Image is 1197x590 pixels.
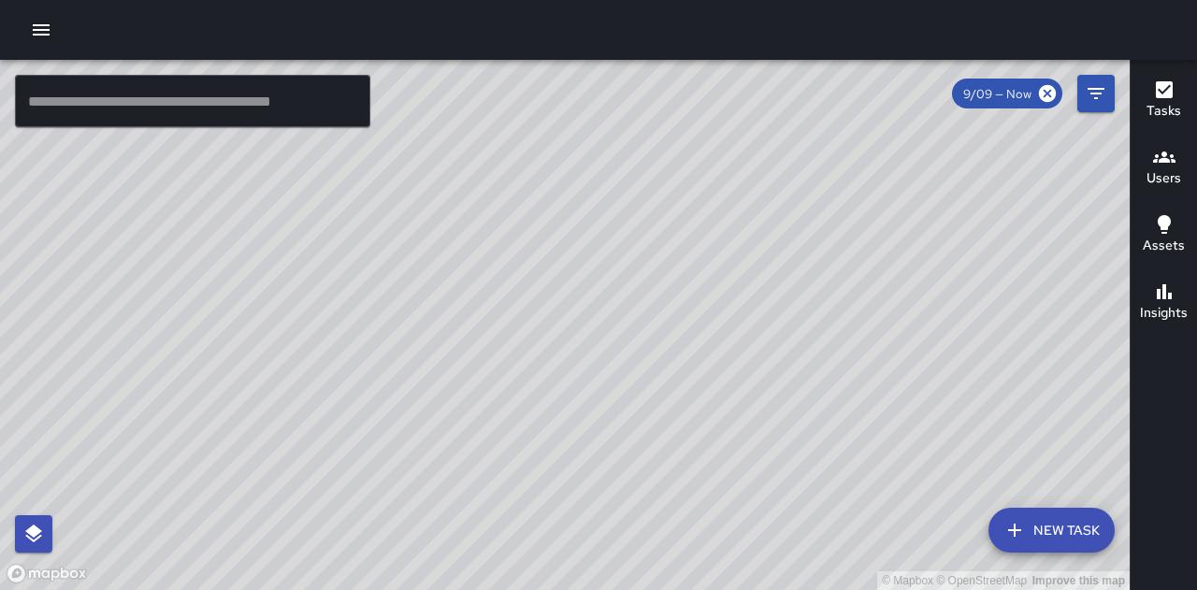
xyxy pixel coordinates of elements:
[1131,202,1197,269] button: Assets
[952,79,1062,108] div: 9/09 — Now
[1147,168,1181,189] h6: Users
[1131,269,1197,337] button: Insights
[1143,236,1185,256] h6: Assets
[952,86,1043,102] span: 9/09 — Now
[1147,101,1181,122] h6: Tasks
[988,508,1115,553] button: New Task
[1140,303,1188,324] h6: Insights
[1131,135,1197,202] button: Users
[1131,67,1197,135] button: Tasks
[1077,75,1115,112] button: Filters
